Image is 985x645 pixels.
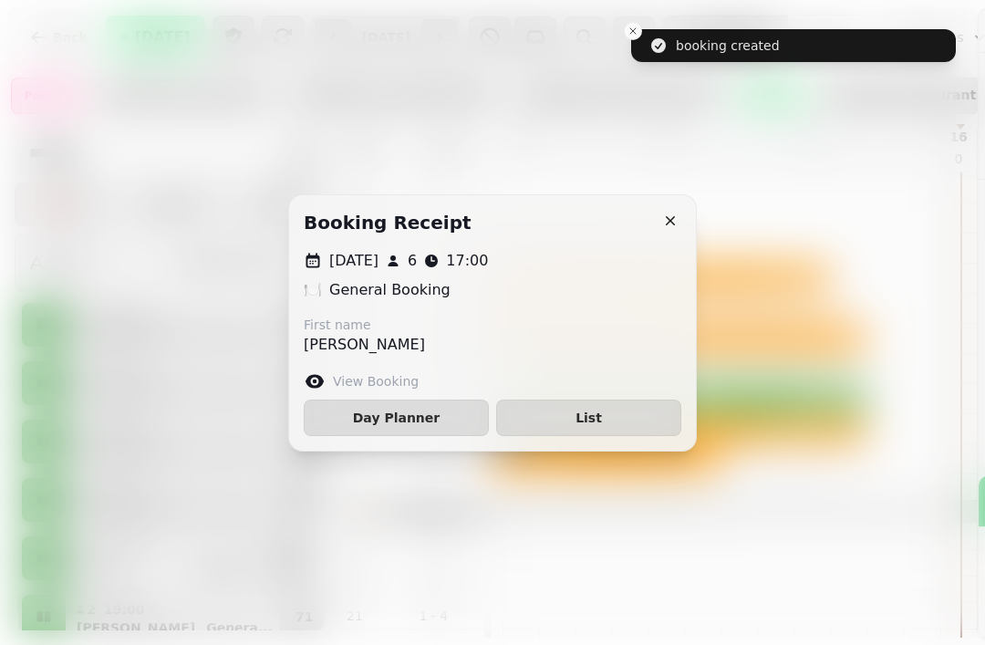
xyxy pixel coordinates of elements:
button: List [496,400,681,436]
span: Day Planner [319,411,473,424]
h2: Booking receipt [304,210,472,235]
p: 6 [408,250,417,272]
button: Day Planner [304,400,489,436]
p: [DATE] [329,250,378,272]
label: View Booking [333,372,419,390]
p: General Booking [329,279,451,301]
label: First name [304,316,425,334]
p: 17:00 [446,250,488,272]
span: List [512,411,666,424]
p: [PERSON_NAME] [304,334,425,356]
p: 🍽️ [304,279,322,301]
